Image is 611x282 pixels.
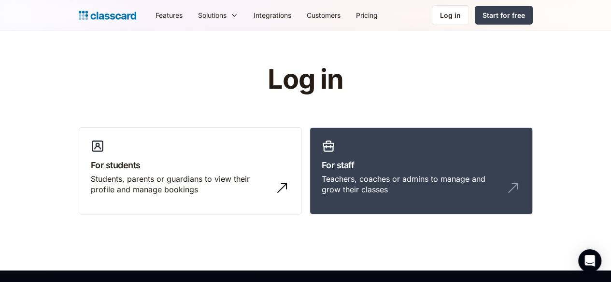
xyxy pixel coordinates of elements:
a: Logo [79,9,136,22]
a: Log in [432,5,469,25]
a: Pricing [348,4,385,26]
div: Solutions [190,4,246,26]
div: Students, parents or guardians to view their profile and manage bookings [91,174,270,195]
a: Integrations [246,4,299,26]
div: Open Intercom Messenger [578,249,601,272]
div: Solutions [198,10,227,20]
a: For staffTeachers, coaches or admins to manage and grow their classes [310,127,533,215]
a: Start for free [475,6,533,25]
a: Customers [299,4,348,26]
a: For studentsStudents, parents or guardians to view their profile and manage bookings [79,127,302,215]
div: Start for free [483,10,525,20]
a: Features [148,4,190,26]
h3: For students [91,159,290,172]
div: Log in [440,10,461,20]
h1: Log in [152,65,459,94]
h3: For staff [322,159,521,172]
div: Teachers, coaches or admins to manage and grow their classes [322,174,501,195]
